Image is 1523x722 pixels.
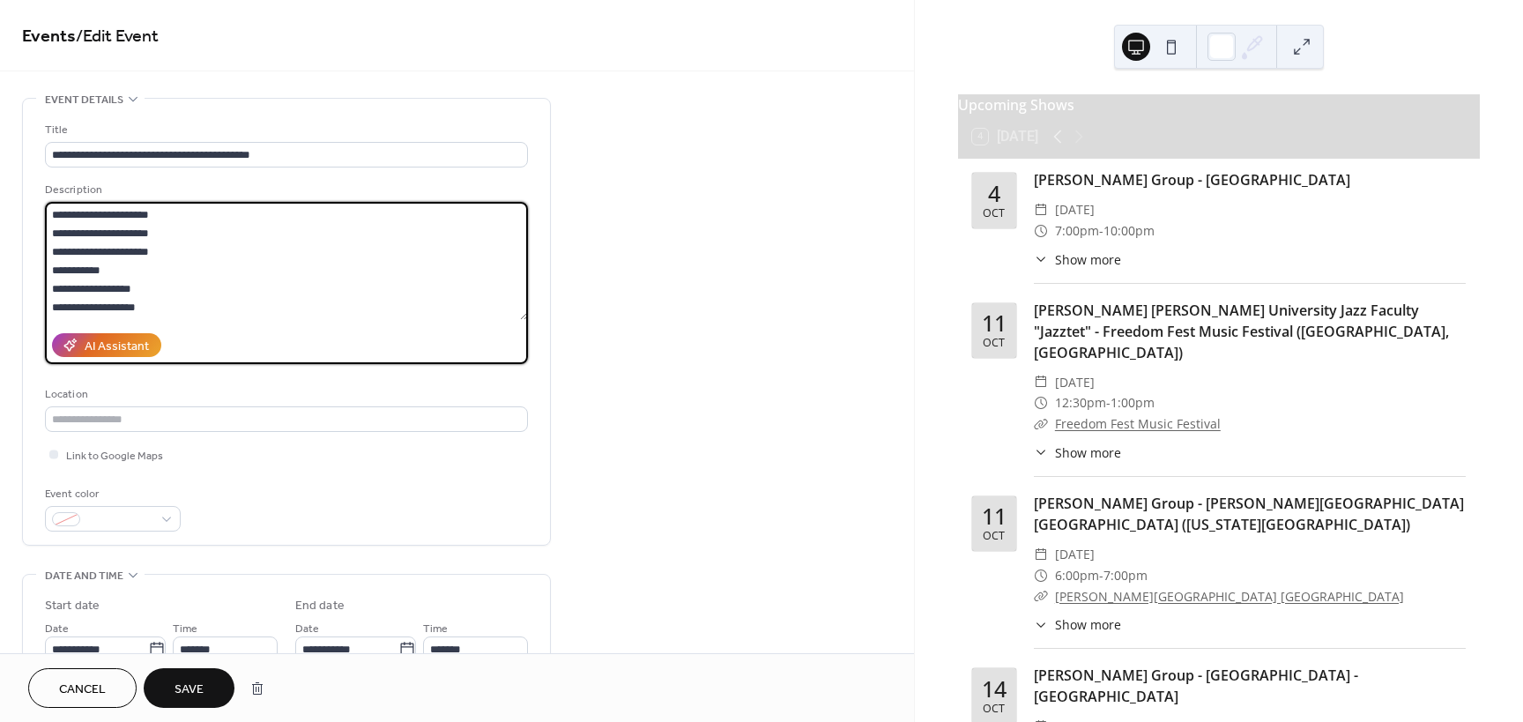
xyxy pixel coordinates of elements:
[1034,199,1048,220] div: ​
[1099,565,1103,586] span: -
[59,681,106,699] span: Cancel
[45,91,123,109] span: Event details
[45,485,177,503] div: Event color
[982,505,1007,527] div: 11
[45,567,123,585] span: Date and time
[423,620,448,638] span: Time
[1055,372,1095,393] span: [DATE]
[1055,392,1106,413] span: 12:30pm
[45,597,100,615] div: Start date
[958,94,1480,115] div: Upcoming Shows
[45,181,524,199] div: Description
[982,312,1007,334] div: 11
[1055,544,1095,565] span: [DATE]
[1103,220,1155,242] span: 10:00pm
[66,447,163,465] span: Link to Google Maps
[45,385,524,404] div: Location
[1055,250,1121,269] span: Show more
[45,620,69,638] span: Date
[983,531,1005,542] div: Oct
[295,597,345,615] div: End date
[1034,301,1449,362] a: [PERSON_NAME] [PERSON_NAME] University Jazz Faculty "Jazztet" - Freedom Fest Music Festival ([GEO...
[76,19,159,54] span: / Edit Event
[1034,443,1048,462] div: ​
[982,678,1007,700] div: 14
[1111,392,1155,413] span: 1:00pm
[1055,615,1121,634] span: Show more
[175,681,204,699] span: Save
[1055,443,1121,462] span: Show more
[983,208,1005,220] div: Oct
[1055,199,1095,220] span: [DATE]
[1034,250,1121,269] button: ​Show more
[45,121,524,139] div: Title
[173,620,197,638] span: Time
[1099,220,1103,242] span: -
[1034,443,1121,462] button: ​Show more
[1034,372,1048,393] div: ​
[1055,565,1099,586] span: 6:00pm
[1034,250,1048,269] div: ​
[1034,586,1048,607] div: ​
[22,19,76,54] a: Events
[1103,565,1148,586] span: 7:00pm
[1055,588,1404,605] a: [PERSON_NAME][GEOGRAPHIC_DATA] [GEOGRAPHIC_DATA]
[1034,494,1464,534] a: [PERSON_NAME] Group - [PERSON_NAME][GEOGRAPHIC_DATA] [GEOGRAPHIC_DATA] ([US_STATE][GEOGRAPHIC_DATA])
[1034,392,1048,413] div: ​
[1055,220,1099,242] span: 7:00pm
[1034,615,1121,634] button: ​Show more
[144,668,234,708] button: Save
[1034,666,1358,706] a: [PERSON_NAME] Group - [GEOGRAPHIC_DATA] - [GEOGRAPHIC_DATA]
[1106,392,1111,413] span: -
[1034,220,1048,242] div: ​
[52,333,161,357] button: AI Assistant
[28,668,137,708] button: Cancel
[983,703,1005,715] div: Oct
[85,338,149,356] div: AI Assistant
[1034,544,1048,565] div: ​
[1034,615,1048,634] div: ​
[988,182,1000,205] div: 4
[1034,413,1048,435] div: ​
[1055,415,1221,432] a: Freedom Fest Music Festival
[1034,169,1466,190] div: [PERSON_NAME] Group - [GEOGRAPHIC_DATA]
[1034,565,1048,586] div: ​
[983,338,1005,349] div: Oct
[295,620,319,638] span: Date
